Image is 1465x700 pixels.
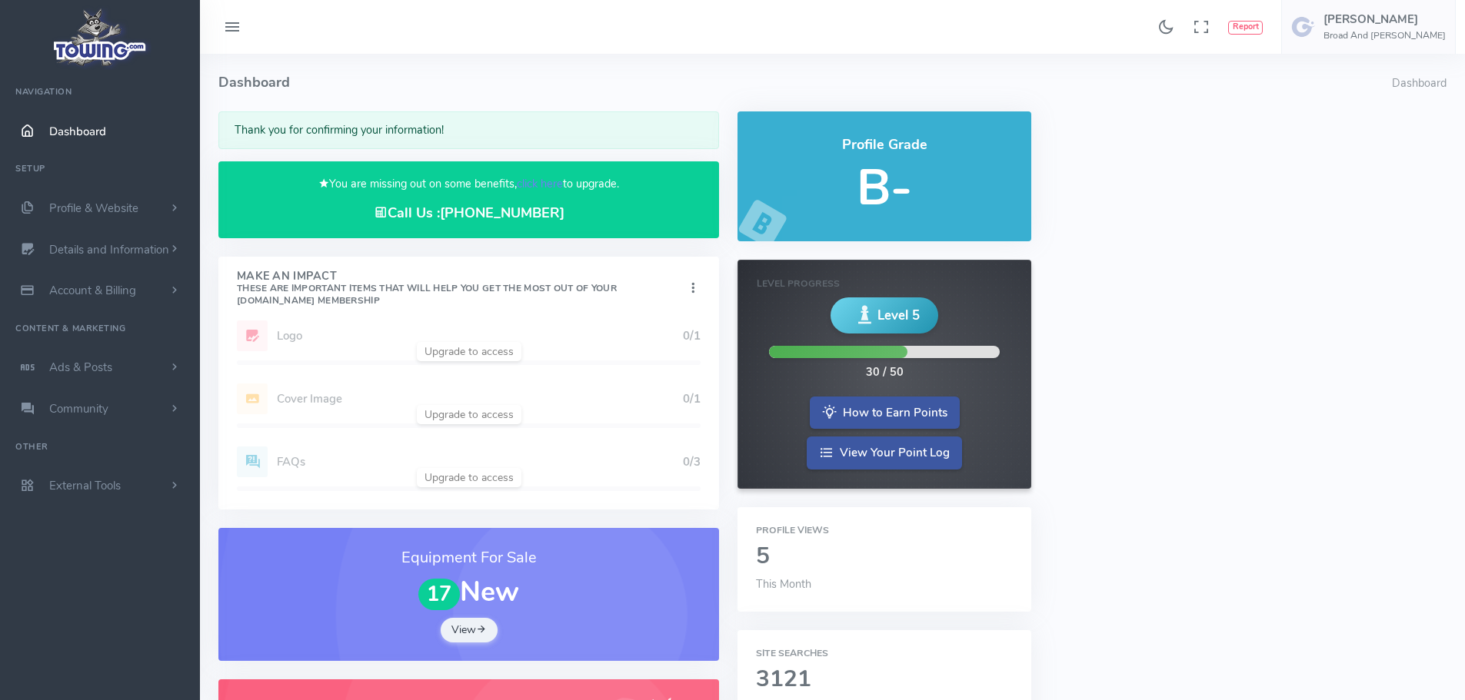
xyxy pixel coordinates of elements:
[418,579,460,610] span: 17
[1291,15,1316,39] img: user-image
[866,364,904,381] div: 30 / 50
[756,667,1012,692] h2: 3121
[877,306,920,325] span: Level 5
[218,111,719,149] div: Thank you for confirming your information!
[49,124,106,139] span: Dashboard
[49,283,136,298] span: Account & Billing
[810,396,960,430] a: How to Earn Points
[756,649,1012,659] h6: Site Searches
[756,544,1012,569] h2: 5
[49,360,112,375] span: Ads & Posts
[218,54,1392,111] h4: Dashboard
[807,436,962,469] a: View Your Point Log
[49,478,121,493] span: External Tools
[517,176,563,191] a: click here
[237,546,701,569] h3: Equipment For Sale
[237,175,701,193] p: You are missing out on some benefits, to upgrade.
[756,576,811,592] span: This Month
[49,242,169,257] span: Details and Information
[1228,21,1263,35] button: Report
[757,279,1011,289] h6: Level Progress
[441,618,498,642] a: View
[49,401,108,416] span: Community
[237,282,617,307] small: These are important items that will help you get the most out of your [DOMAIN_NAME] Membership
[237,577,701,609] h1: New
[237,205,701,221] h4: Call Us :
[756,138,1012,153] h4: Profile Grade
[1323,31,1446,41] h6: Broad And [PERSON_NAME]
[1392,75,1447,92] li: Dashboard
[756,161,1012,215] h5: B-
[49,201,138,216] span: Profile & Website
[237,270,685,307] h4: Make An Impact
[48,5,152,70] img: logo
[756,526,1012,536] h6: Profile Views
[440,204,564,222] a: [PHONE_NUMBER]
[1323,13,1446,25] h5: [PERSON_NAME]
